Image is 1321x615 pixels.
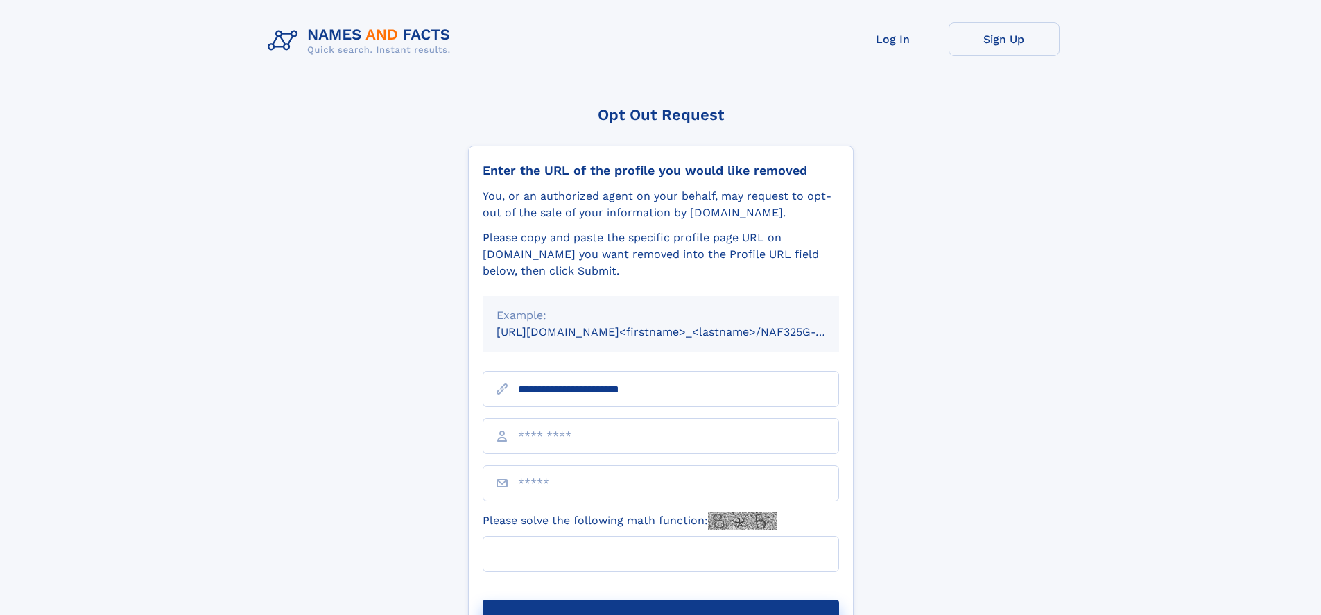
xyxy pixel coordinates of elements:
div: Opt Out Request [468,106,854,123]
a: Log In [838,22,949,56]
img: Logo Names and Facts [262,22,462,60]
div: Example: [497,307,825,324]
div: Please copy and paste the specific profile page URL on [DOMAIN_NAME] you want removed into the Pr... [483,229,839,279]
a: Sign Up [949,22,1060,56]
small: [URL][DOMAIN_NAME]<firstname>_<lastname>/NAF325G-xxxxxxxx [497,325,865,338]
div: You, or an authorized agent on your behalf, may request to opt-out of the sale of your informatio... [483,188,839,221]
label: Please solve the following math function: [483,512,777,530]
div: Enter the URL of the profile you would like removed [483,163,839,178]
